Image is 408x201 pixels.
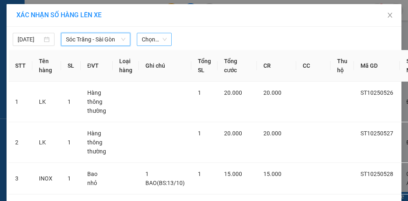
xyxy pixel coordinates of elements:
[32,163,61,194] td: INOX
[142,33,167,46] span: Chọn chuyến
[263,171,281,177] span: 15.000
[68,98,71,105] span: 1
[81,122,113,163] td: Hàng thông thường
[354,50,400,82] th: Mã GD
[57,55,62,61] span: environment
[4,4,33,33] img: logo.jpg
[4,55,10,61] span: environment
[32,122,61,163] td: LK
[224,171,242,177] span: 15.000
[32,50,61,82] th: Tên hàng
[68,175,71,182] span: 1
[145,171,185,186] span: 1 BAO(BS:13/10)
[61,50,81,82] th: SL
[121,37,126,42] span: down
[191,50,218,82] th: Tổng SL
[9,122,32,163] td: 2
[224,89,242,96] span: 20.000
[139,50,191,82] th: Ghi chú
[224,130,242,137] span: 20.000
[113,50,139,82] th: Loại hàng
[257,50,296,82] th: CR
[263,89,281,96] span: 20.000
[4,44,57,53] li: VP Sóc Trăng
[9,50,32,82] th: STT
[331,50,354,82] th: Thu hộ
[18,35,42,44] input: 14/10/2025
[379,4,401,27] button: Close
[9,82,32,122] td: 1
[81,82,113,122] td: Hàng thông thường
[9,163,32,194] td: 3
[68,139,71,146] span: 1
[57,44,109,53] li: VP Quận 8
[198,171,201,177] span: 1
[296,50,331,82] th: CC
[16,11,102,19] span: XÁC NHẬN SỐ HÀNG LÊN XE
[66,33,125,46] span: Sóc Trăng - Sài Gòn
[263,130,281,137] span: 20.000
[81,50,113,82] th: ĐVT
[360,171,393,177] span: ST10250528
[360,89,393,96] span: ST10250526
[32,82,61,122] td: LK
[360,130,393,137] span: ST10250527
[218,50,257,82] th: Tổng cước
[387,12,393,18] span: close
[198,89,201,96] span: 1
[81,163,113,194] td: Bao nhỏ
[198,130,201,137] span: 1
[4,4,119,35] li: Vĩnh Thành (Sóc Trăng)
